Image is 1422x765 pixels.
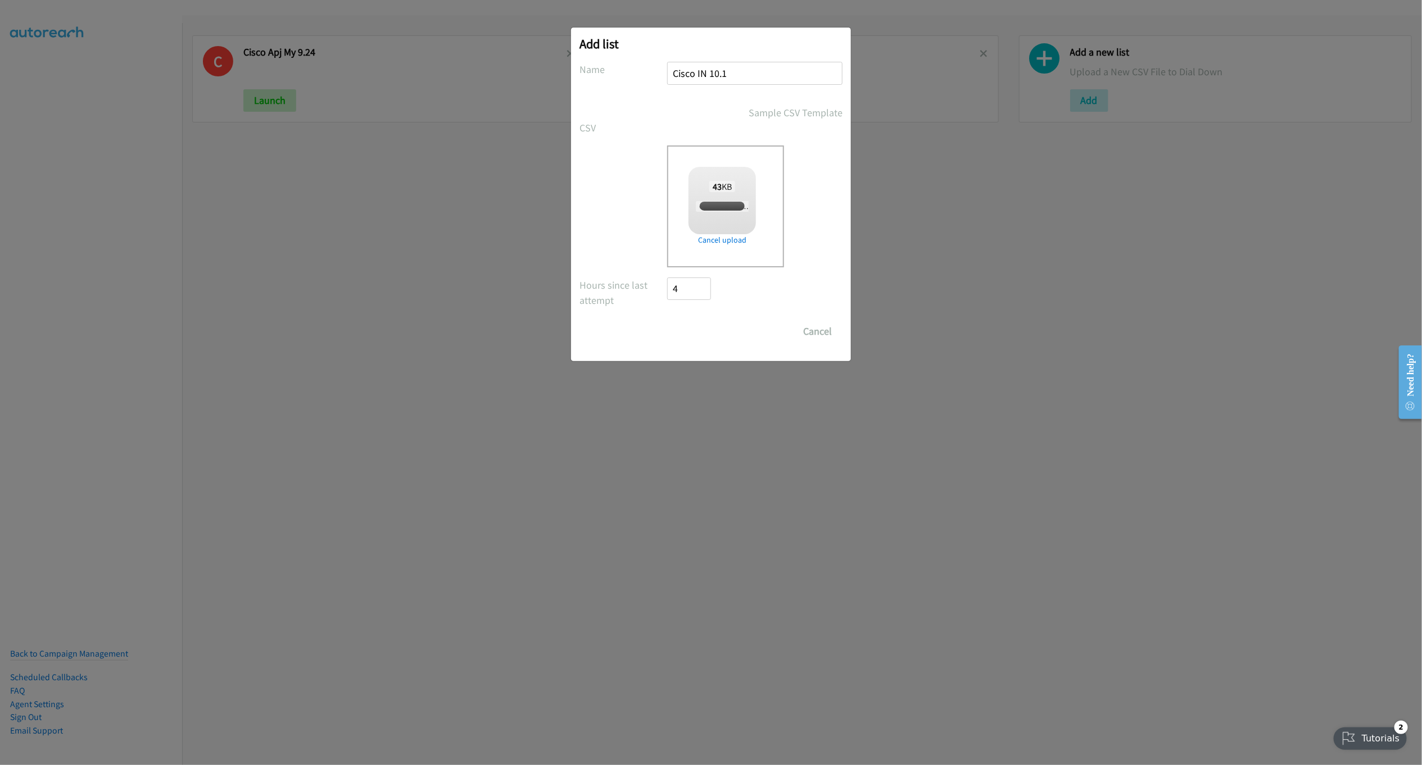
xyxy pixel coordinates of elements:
[696,201,751,212] span: Cisco IN 10.1.csv
[1327,716,1414,757] iframe: Checklist
[579,62,667,77] label: Name
[792,320,843,343] button: Cancel
[709,181,736,192] span: KB
[713,181,722,192] strong: 43
[749,105,843,120] a: Sample CSV Template
[689,234,756,246] a: Cancel upload
[579,120,667,135] label: CSV
[579,277,667,308] label: Hours since last attempt
[1390,338,1422,427] iframe: Resource Center
[579,36,843,52] h2: Add list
